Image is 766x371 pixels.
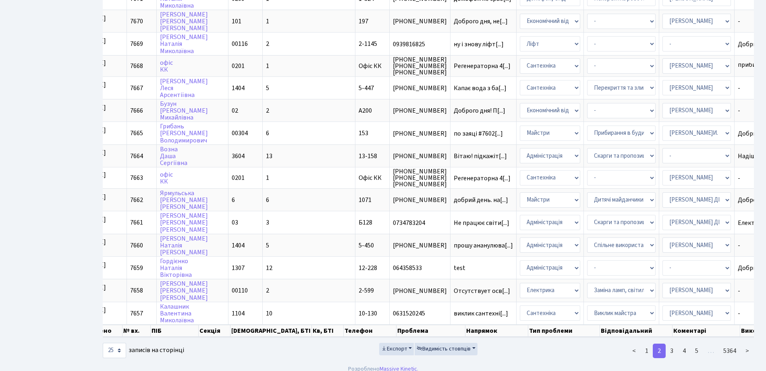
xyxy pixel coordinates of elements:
[718,344,741,358] a: 5364
[266,152,272,161] span: 13
[417,345,471,353] span: Видимість стовпців
[232,264,245,272] span: 1307
[160,170,173,186] a: офісКК
[393,242,447,249] span: [PHONE_NUMBER]
[741,344,754,358] a: >
[87,104,123,117] span: [DATE] 13:00
[266,17,269,26] span: 1
[87,262,123,274] span: [DATE] 10:36
[454,174,511,183] span: Регенераторна 4[...]
[87,239,123,251] span: [DATE] 11:15
[266,241,269,250] span: 5
[359,286,374,295] span: 2-599
[393,220,447,226] span: 0734783204
[232,62,245,70] span: 0201
[359,62,382,70] span: Офіс КК
[359,106,372,115] span: А200
[393,85,447,91] span: [PHONE_NUMBER]
[393,41,447,47] span: 0939816825
[130,174,143,183] span: 7663
[359,218,372,227] span: Б128
[160,122,208,144] a: Грибань[PERSON_NAME]Володимирович
[130,106,143,115] span: 7666
[653,344,666,358] a: 2
[122,325,151,337] th: № вх.
[87,307,123,319] span: [DATE] 10:09
[232,106,238,115] span: 02
[87,194,123,206] span: [DATE] 11:55
[130,196,143,204] span: 7662
[690,344,703,358] a: 5
[232,286,248,295] span: 00110
[130,84,143,93] span: 7667
[103,343,126,358] select: записів на сторінці
[87,216,123,229] span: [DATE] 11:38
[454,241,513,250] span: прошу ананулюва[...]
[393,265,447,271] span: 064358533
[266,84,269,93] span: 5
[160,77,208,99] a: [PERSON_NAME]ЛесяАрсентіївна
[266,129,269,138] span: 6
[359,241,374,250] span: 5-450
[396,325,466,337] th: Проблема
[230,325,312,337] th: [DEMOGRAPHIC_DATA], БТІ
[103,343,184,358] label: записів на сторінці
[130,40,143,49] span: 7669
[359,152,377,161] span: 13-158
[130,264,143,272] span: 7659
[454,152,507,161] span: Вітаю! підкажіт[...]
[130,152,143,161] span: 7664
[232,196,235,204] span: 6
[393,130,447,137] span: [PHONE_NUMBER]
[266,174,269,183] span: 1
[130,62,143,70] span: 7668
[266,309,272,318] span: 10
[232,40,248,49] span: 00116
[232,174,245,183] span: 0201
[359,309,377,318] span: 10-130
[87,15,123,28] span: [DATE] 14:52
[344,325,396,337] th: Телефон
[87,127,123,140] span: [DATE] 12:20
[393,288,447,294] span: [PHONE_NUMBER]
[600,325,673,337] th: Відповідальний
[87,171,123,184] span: [DATE] 12:06
[160,279,208,302] a: [PERSON_NAME][PERSON_NAME][PERSON_NAME]
[393,153,447,159] span: [PHONE_NUMBER]
[160,58,173,74] a: офісКК
[454,309,508,318] span: виклик сантехні[...]
[266,264,272,272] span: 12
[232,241,245,250] span: 1404
[232,129,248,138] span: 00304
[87,60,123,72] span: [DATE] 13:45
[160,211,208,234] a: [PERSON_NAME][PERSON_NAME][PERSON_NAME]
[678,344,691,358] a: 4
[359,17,368,26] span: 197
[151,325,199,337] th: ПІБ
[130,129,143,138] span: 7665
[627,344,641,358] a: <
[454,106,505,115] span: Доброго дня! П[...]
[393,107,447,114] span: [PHONE_NUMBER]
[359,264,377,272] span: 12-228
[160,145,187,167] a: ВознаДашаСергіївна
[454,40,504,49] span: ну і знову ліфт[...]
[130,218,143,227] span: 7661
[87,284,123,297] span: [DATE] 10:29
[87,37,123,50] span: [DATE] 14:08
[393,168,447,188] span: [PHONE_NUMBER] [PHONE_NUMBER] [PHONE_NUMBER]
[454,265,513,271] span: test
[232,218,238,227] span: 03
[454,17,508,26] span: Доброго дня, не[...]
[454,62,511,70] span: Регенераторна 4[...]
[454,129,503,138] span: по заяці #7602[...]
[232,17,241,26] span: 101
[160,234,208,257] a: [PERSON_NAME]Наталія[PERSON_NAME]
[232,309,245,318] span: 1104
[528,325,600,337] th: Тип проблеми
[393,310,447,317] span: 0631520245
[640,344,653,358] a: 1
[87,81,123,94] span: [DATE] 13:30
[232,152,245,161] span: 3604
[130,286,143,295] span: 7658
